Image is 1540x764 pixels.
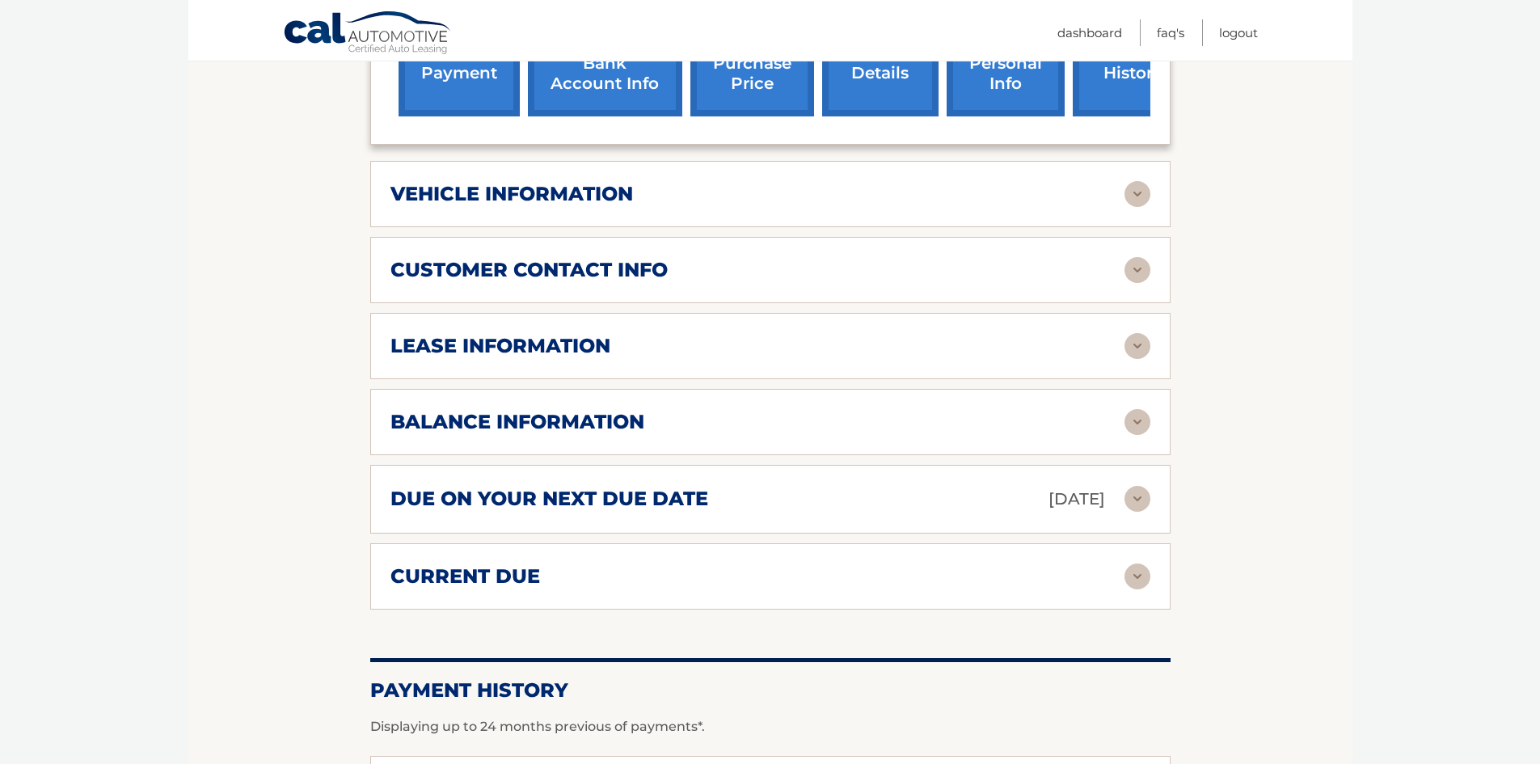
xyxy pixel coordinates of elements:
a: request purchase price [690,11,814,116]
h2: current due [390,564,540,589]
h2: balance information [390,410,644,434]
a: Cal Automotive [283,11,453,57]
img: accordion-rest.svg [1124,257,1150,283]
img: accordion-rest.svg [1124,181,1150,207]
a: Logout [1219,19,1258,46]
h2: due on your next due date [390,487,708,511]
h2: Payment History [370,678,1171,703]
a: update personal info [947,11,1065,116]
img: accordion-rest.svg [1124,564,1150,589]
p: [DATE] [1048,485,1105,513]
a: make a payment [399,11,520,116]
a: payment history [1073,11,1194,116]
h2: customer contact info [390,258,668,282]
p: Displaying up to 24 months previous of payments*. [370,717,1171,737]
img: accordion-rest.svg [1124,409,1150,435]
a: Add/Remove bank account info [528,11,682,116]
a: FAQ's [1157,19,1184,46]
img: accordion-rest.svg [1124,333,1150,359]
h2: lease information [390,334,610,358]
a: account details [822,11,939,116]
img: accordion-rest.svg [1124,486,1150,512]
a: Dashboard [1057,19,1122,46]
h2: vehicle information [390,182,633,206]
